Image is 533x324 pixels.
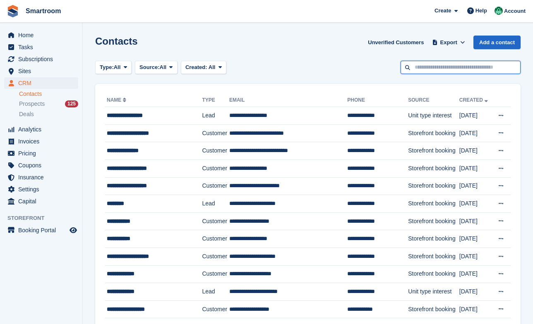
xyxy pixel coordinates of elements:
[408,283,459,301] td: Unit type interest
[459,248,492,265] td: [DATE]
[19,90,78,98] a: Contacts
[408,195,459,213] td: Storefront booking
[459,283,492,301] td: [DATE]
[459,124,492,142] td: [DATE]
[365,36,427,49] a: Unverified Customers
[181,61,226,74] button: Created: All
[114,63,121,71] span: All
[19,110,34,118] span: Deals
[408,94,459,107] th: Source
[4,124,78,135] a: menu
[160,63,167,71] span: All
[18,65,68,77] span: Sites
[135,61,178,74] button: Source: All
[202,212,229,230] td: Customer
[440,38,457,47] span: Export
[202,195,229,213] td: Lead
[18,77,68,89] span: CRM
[7,214,82,222] span: Storefront
[459,265,492,283] td: [DATE]
[18,29,68,41] span: Home
[4,224,78,236] a: menu
[202,283,229,301] td: Lead
[18,124,68,135] span: Analytics
[229,94,347,107] th: Email
[209,64,216,70] span: All
[18,183,68,195] span: Settings
[95,36,138,47] h1: Contacts
[202,94,229,107] th: Type
[19,100,45,108] span: Prospects
[202,107,229,125] td: Lead
[202,124,229,142] td: Customer
[4,65,78,77] a: menu
[347,94,408,107] th: Phone
[139,63,159,71] span: Source:
[459,230,492,248] td: [DATE]
[185,64,207,70] span: Created:
[4,53,78,65] a: menu
[95,61,132,74] button: Type: All
[65,100,78,107] div: 125
[408,107,459,125] td: Unit type interest
[202,160,229,177] td: Customer
[4,136,78,147] a: menu
[408,177,459,195] td: Storefront booking
[459,195,492,213] td: [DATE]
[202,142,229,160] td: Customer
[202,248,229,265] td: Customer
[430,36,467,49] button: Export
[7,5,19,17] img: stora-icon-8386f47178a22dfd0bd8f6a31ec36ba5ce8667c1dd55bd0f319d3a0aa187defe.svg
[408,230,459,248] td: Storefront booking
[408,124,459,142] td: Storefront booking
[408,160,459,177] td: Storefront booking
[18,136,68,147] span: Invoices
[475,7,487,15] span: Help
[18,172,68,183] span: Insurance
[459,142,492,160] td: [DATE]
[18,195,68,207] span: Capital
[495,7,503,15] img: Jacob Gabriel
[473,36,521,49] a: Add a contact
[18,148,68,159] span: Pricing
[504,7,526,15] span: Account
[202,300,229,318] td: Customer
[459,97,490,103] a: Created
[19,110,78,119] a: Deals
[202,265,229,283] td: Customer
[18,41,68,53] span: Tasks
[18,53,68,65] span: Subscriptions
[22,4,64,18] a: Smartroom
[202,230,229,248] td: Customer
[459,107,492,125] td: [DATE]
[408,300,459,318] td: Storefront booking
[408,212,459,230] td: Storefront booking
[18,224,68,236] span: Booking Portal
[459,300,492,318] td: [DATE]
[100,63,114,71] span: Type:
[408,265,459,283] td: Storefront booking
[459,160,492,177] td: [DATE]
[459,212,492,230] td: [DATE]
[459,177,492,195] td: [DATE]
[4,77,78,89] a: menu
[4,172,78,183] a: menu
[107,97,128,103] a: Name
[18,160,68,171] span: Coupons
[68,225,78,235] a: Preview store
[4,160,78,171] a: menu
[4,29,78,41] a: menu
[408,248,459,265] td: Storefront booking
[435,7,451,15] span: Create
[4,148,78,159] a: menu
[4,41,78,53] a: menu
[408,142,459,160] td: Storefront booking
[4,195,78,207] a: menu
[4,183,78,195] a: menu
[19,100,78,108] a: Prospects 125
[202,177,229,195] td: Customer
